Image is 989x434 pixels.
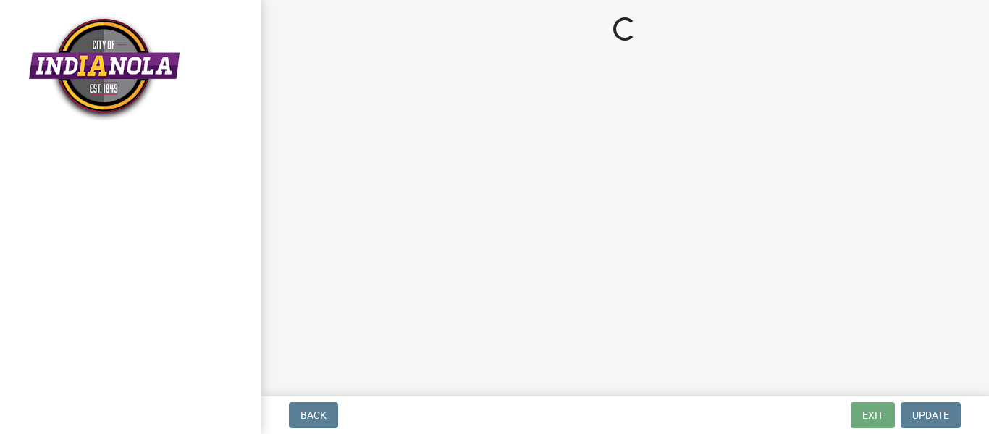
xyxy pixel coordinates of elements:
button: Update [901,402,961,428]
button: Back [289,402,338,428]
span: Update [912,409,949,421]
span: Back [300,409,327,421]
button: Exit [851,402,895,428]
img: City of Indianola, Iowa [29,15,180,122]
